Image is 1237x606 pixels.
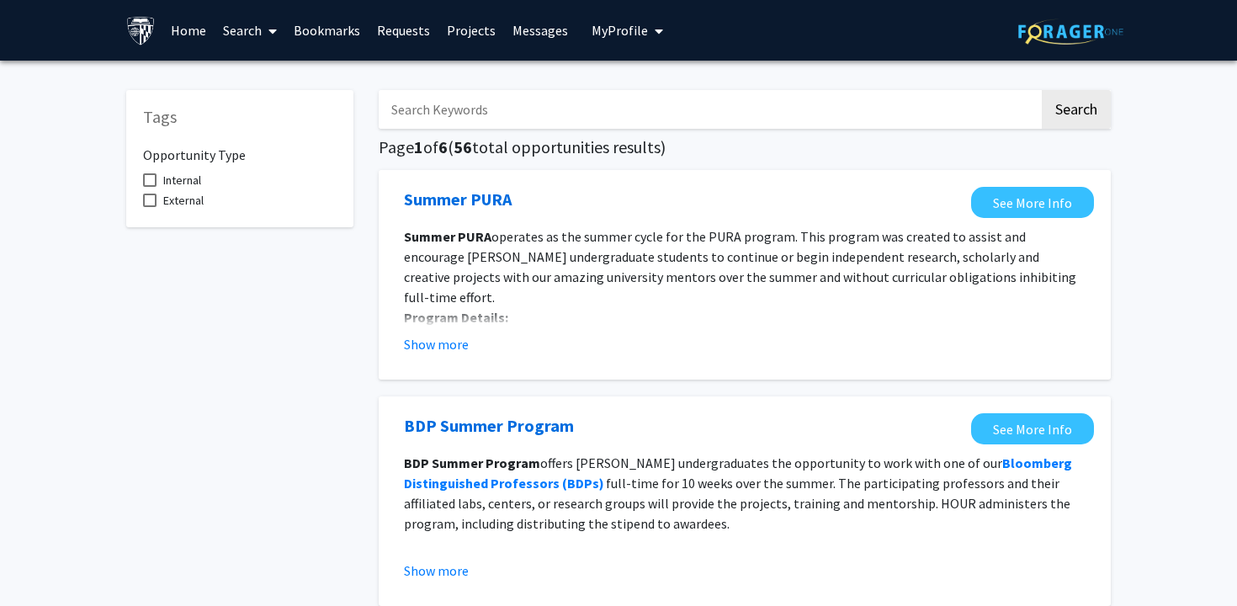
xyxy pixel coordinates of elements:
[1018,19,1123,45] img: ForagerOne Logo
[163,190,204,210] span: External
[404,228,1076,306] span: operates as the summer cycle for the PURA program. This program was created to assist and encoura...
[971,413,1094,444] a: Opens in a new tab
[971,187,1094,218] a: Opens in a new tab
[379,90,1039,129] input: Search Keywords
[143,134,337,163] h6: Opportunity Type
[592,22,648,39] span: My Profile
[404,413,574,439] a: Opens in a new tab
[404,228,491,245] strong: Summer PURA
[404,309,508,326] strong: Program Details:
[215,1,285,60] a: Search
[379,137,1111,157] h5: Page of ( total opportunities results)
[13,530,72,593] iframe: Chat
[126,16,156,45] img: Johns Hopkins University Logo
[438,136,448,157] span: 6
[369,1,438,60] a: Requests
[163,170,201,190] span: Internal
[285,1,369,60] a: Bookmarks
[454,136,472,157] span: 56
[414,136,423,157] span: 1
[143,107,337,127] h5: Tags
[504,1,576,60] a: Messages
[404,334,469,354] button: Show more
[438,1,504,60] a: Projects
[404,561,469,581] button: Show more
[162,1,215,60] a: Home
[404,453,1086,534] p: offers [PERSON_NAME] undergraduates the opportunity to work with one of our full-time for 10 week...
[404,187,512,212] a: Opens in a new tab
[1042,90,1111,129] button: Search
[404,454,540,471] strong: BDP Summer Program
